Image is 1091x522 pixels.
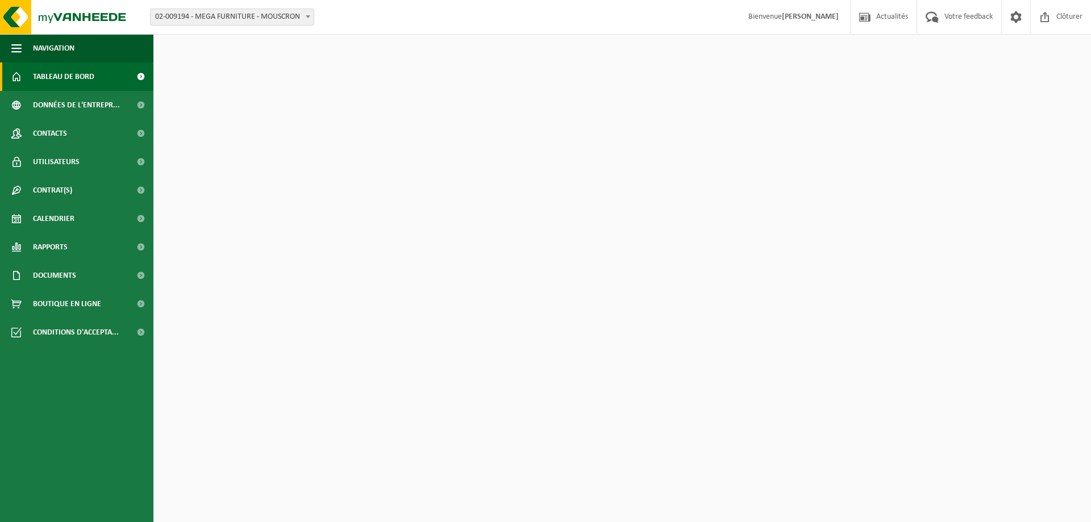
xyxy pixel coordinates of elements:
span: 02-009194 - MEGA FURNITURE - MOUSCRON [150,9,314,26]
span: Contacts [33,119,67,148]
strong: [PERSON_NAME] [782,12,839,21]
span: Navigation [33,34,74,62]
span: Contrat(s) [33,176,72,204]
span: Documents [33,261,76,290]
span: 02-009194 - MEGA FURNITURE - MOUSCRON [151,9,314,25]
span: Calendrier [33,204,74,233]
span: Tableau de bord [33,62,94,91]
span: Utilisateurs [33,148,80,176]
span: Rapports [33,233,68,261]
span: Données de l'entrepr... [33,91,120,119]
span: Conditions d'accepta... [33,318,119,346]
span: Boutique en ligne [33,290,101,318]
